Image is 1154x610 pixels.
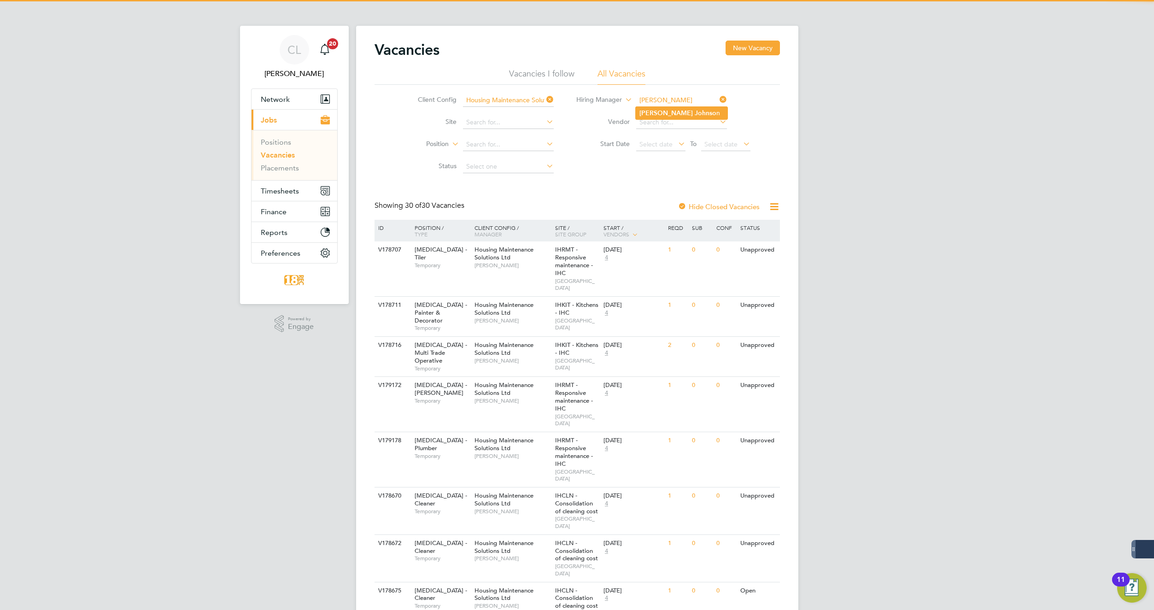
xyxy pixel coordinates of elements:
[738,487,778,504] div: Unapproved
[261,207,287,216] span: Finance
[603,437,663,445] div: [DATE]
[463,138,554,151] input: Search for...
[463,94,554,107] input: Search for...
[288,315,314,323] span: Powered by
[252,181,337,201] button: Timesheets
[396,140,449,149] label: Position
[474,508,551,515] span: [PERSON_NAME]
[415,324,470,332] span: Temporary
[639,109,693,117] b: [PERSON_NAME]
[603,540,663,547] div: [DATE]
[666,337,690,354] div: 2
[405,201,464,210] span: 30 Vacancies
[714,220,738,235] div: Conf
[408,220,472,242] div: Position /
[474,262,551,269] span: [PERSON_NAME]
[555,341,598,357] span: IHKIT - Kitchens - IHC
[666,582,690,599] div: 1
[474,397,551,405] span: [PERSON_NAME]
[577,117,630,126] label: Vendor
[261,138,291,147] a: Positions
[555,357,599,371] span: [GEOGRAPHIC_DATA]
[714,487,738,504] div: 0
[603,341,663,349] div: [DATE]
[603,547,609,555] span: 4
[603,246,663,254] div: [DATE]
[690,220,714,235] div: Sub
[474,301,533,317] span: Housing Maintenance Solutions Ltd
[376,220,408,235] div: ID
[474,246,533,261] span: Housing Maintenance Solutions Ltd
[474,341,533,357] span: Housing Maintenance Solutions Ltd
[251,273,338,287] a: Go to home page
[474,539,533,555] span: Housing Maintenance Solutions Ltd
[474,452,551,460] span: [PERSON_NAME]
[555,492,598,515] span: IHCLN - Consolidation of cleaning cost
[555,515,599,529] span: [GEOGRAPHIC_DATA]
[261,116,277,124] span: Jobs
[555,587,598,610] span: IHCLN - Consolidation of cleaning cost
[327,38,338,49] span: 20
[714,535,738,552] div: 0
[714,377,738,394] div: 0
[690,582,714,599] div: 0
[415,555,470,562] span: Temporary
[603,594,609,602] span: 4
[603,349,609,357] span: 4
[555,317,599,331] span: [GEOGRAPHIC_DATA]
[690,337,714,354] div: 0
[474,381,533,397] span: Housing Maintenance Solutions Ltd
[474,357,551,364] span: [PERSON_NAME]
[376,582,408,599] div: V178675
[738,241,778,258] div: Unapproved
[603,254,609,262] span: 4
[282,273,307,287] img: 18rec-logo-retina.png
[738,582,778,599] div: Open
[666,297,690,314] div: 1
[415,381,467,397] span: [MEDICAL_DATA] - [PERSON_NAME]
[603,381,663,389] div: [DATE]
[666,241,690,258] div: 1
[252,89,337,109] button: Network
[603,389,609,397] span: 4
[714,297,738,314] div: 0
[690,487,714,504] div: 0
[690,297,714,314] div: 0
[251,68,338,79] span: Carla Lamb
[376,432,408,449] div: V179178
[472,220,553,242] div: Client Config /
[555,563,599,577] span: [GEOGRAPHIC_DATA]
[704,140,738,148] span: Select date
[603,301,663,309] div: [DATE]
[636,94,727,107] input: Search for...
[251,35,338,79] a: CL[PERSON_NAME]
[415,262,470,269] span: Temporary
[603,230,629,238] span: Vendors
[738,377,778,394] div: Unapproved
[463,160,554,173] input: Select one
[678,202,760,211] label: Hide Closed Vacancies
[415,508,470,515] span: Temporary
[376,337,408,354] div: V178716
[555,413,599,427] span: [GEOGRAPHIC_DATA]
[404,162,457,170] label: Status
[555,539,598,563] span: IHCLN - Consolidation of cleaning cost
[275,315,314,333] a: Powered byEngage
[474,555,551,562] span: [PERSON_NAME]
[261,151,295,159] a: Vacancies
[252,222,337,242] button: Reports
[666,487,690,504] div: 1
[577,140,630,148] label: Start Date
[639,140,673,148] span: Select date
[555,277,599,292] span: [GEOGRAPHIC_DATA]
[404,117,457,126] label: Site
[636,116,727,129] input: Search for...
[569,95,622,105] label: Hiring Manager
[261,228,287,237] span: Reports
[287,44,301,56] span: CL
[714,582,738,599] div: 0
[714,241,738,258] div: 0
[666,377,690,394] div: 1
[555,230,586,238] span: Site Group
[474,317,551,324] span: [PERSON_NAME]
